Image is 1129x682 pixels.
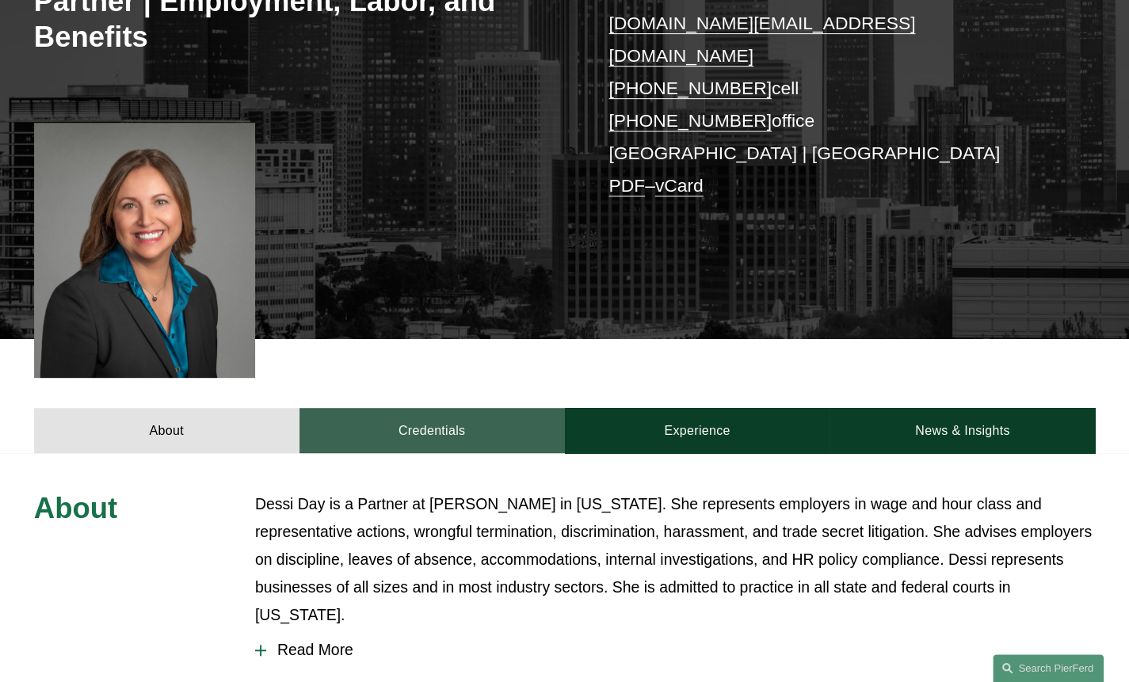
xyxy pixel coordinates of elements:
p: cell office [GEOGRAPHIC_DATA] | [GEOGRAPHIC_DATA] – [608,7,1051,203]
a: [PHONE_NUMBER] [608,78,772,98]
a: vCard [655,175,704,196]
a: [DOMAIN_NAME][EMAIL_ADDRESS][DOMAIN_NAME] [608,13,915,66]
a: [PHONE_NUMBER] [608,110,772,131]
span: Read More [266,641,1095,659]
span: About [34,492,117,524]
a: News & Insights [830,408,1095,454]
p: Dessi Day is a Partner at [PERSON_NAME] in [US_STATE]. She represents employers in wage and hour ... [255,490,1095,629]
a: PDF [608,175,645,196]
a: Credentials [299,408,565,454]
a: Search this site [993,654,1104,682]
a: About [34,408,299,454]
button: Read More [255,629,1095,671]
a: Experience [565,408,830,454]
